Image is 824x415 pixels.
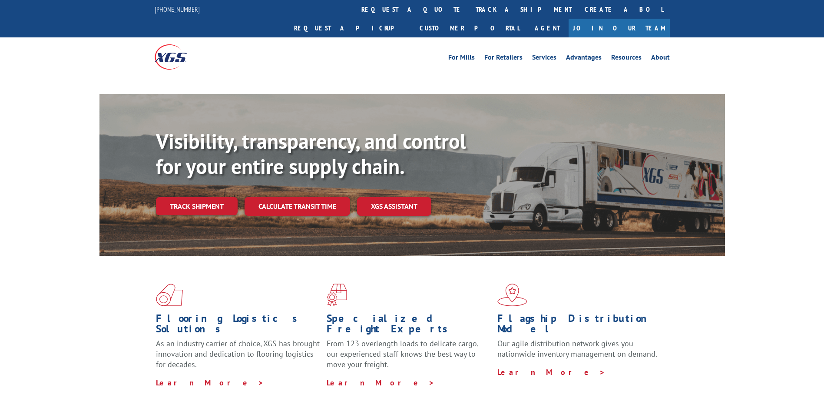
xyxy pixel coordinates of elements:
a: Customer Portal [413,19,526,37]
b: Visibility, transparency, and control for your entire supply chain. [156,127,466,180]
img: xgs-icon-total-supply-chain-intelligence-red [156,284,183,306]
img: xgs-icon-flagship-distribution-model-red [497,284,527,306]
a: About [651,54,670,64]
a: Track shipment [156,197,238,215]
a: Services [532,54,556,64]
a: [PHONE_NUMBER] [155,5,200,13]
h1: Specialized Freight Experts [327,313,491,338]
a: Advantages [566,54,602,64]
p: From 123 overlength loads to delicate cargo, our experienced staff knows the best way to move you... [327,338,491,377]
a: Learn More > [327,378,435,388]
a: Request a pickup [288,19,413,37]
span: Our agile distribution network gives you nationwide inventory management on demand. [497,338,657,359]
a: Resources [611,54,642,64]
img: xgs-icon-focused-on-flooring-red [327,284,347,306]
a: Learn More > [156,378,264,388]
a: Join Our Team [569,19,670,37]
a: Calculate transit time [245,197,350,216]
a: Agent [526,19,569,37]
a: Learn More > [497,367,606,377]
a: For Mills [448,54,475,64]
a: XGS ASSISTANT [357,197,431,216]
h1: Flagship Distribution Model [497,313,662,338]
span: As an industry carrier of choice, XGS has brought innovation and dedication to flooring logistics... [156,338,320,369]
a: For Retailers [484,54,523,64]
h1: Flooring Logistics Solutions [156,313,320,338]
